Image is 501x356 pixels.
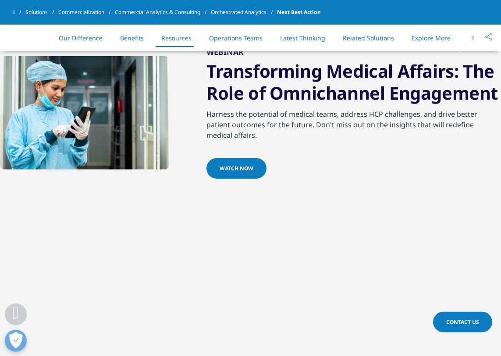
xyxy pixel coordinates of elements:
a: Resources [161,34,192,42]
a: Orchestrated Analytics [211,4,277,20]
a: Explore More [412,34,451,42]
a: Solutions [25,4,58,20]
a: Our Difference [59,34,103,42]
a: Operations Teams [209,34,263,42]
a: Commercialization [58,4,115,20]
span: Watch now [220,165,253,172]
a: Related Solutions [343,34,394,42]
a: Benefits [120,34,144,42]
a: Latest Thinking [280,34,325,42]
button: Open Preferences [5,330,27,352]
span: Next Best Action [277,4,321,20]
a: Contact Us [433,312,492,332]
div: Harness the potential of medical teams, address HCP challenges, and drive better patient outcomes... [206,109,501,158]
a: Commercial Analytics & Consulting [115,4,211,20]
span: Contact Us [446,318,479,326]
h3: Transforming Medical Affairs: The Role of Omnichannel Engagement​ [206,60,501,109]
a: Watch now [206,158,266,179]
h2: Webinar [206,47,501,60]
